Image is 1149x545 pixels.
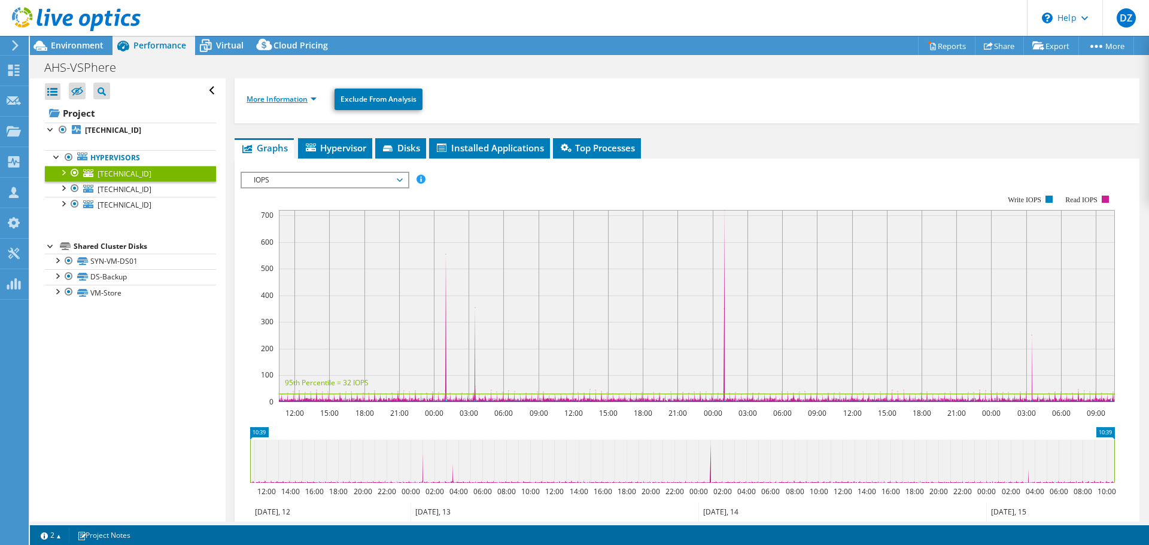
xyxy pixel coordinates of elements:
text: 06:00 [773,408,792,418]
text: 12:00 [285,408,304,418]
text: 12:00 [545,486,564,497]
span: Performance [133,39,186,51]
text: 08:00 [786,486,804,497]
text: 02:00 [713,486,732,497]
span: [TECHNICAL_ID] [98,200,151,210]
text: 08:00 [1074,486,1092,497]
text: 06:00 [494,408,513,418]
text: 03:00 [1017,408,1036,418]
text: 18:00 [634,408,652,418]
text: 22:00 [378,486,396,497]
span: Hypervisor [304,142,366,154]
a: More [1078,36,1134,55]
a: [TECHNICAL_ID] [45,123,216,138]
a: Hypervisors [45,150,216,166]
text: 02:00 [1002,486,1020,497]
text: 04:00 [449,486,468,497]
a: Project [45,103,216,123]
text: 21:00 [390,408,409,418]
text: 22:00 [953,486,972,497]
text: 14:00 [570,486,588,497]
text: 20:00 [929,486,948,497]
text: 06:00 [1052,408,1071,418]
text: 18:00 [913,408,931,418]
text: 00:00 [704,408,722,418]
text: Read IOPS [1066,196,1098,204]
span: Environment [51,39,104,51]
span: Disks [381,142,420,154]
text: Write IOPS [1008,196,1041,204]
text: 09:00 [1087,408,1105,418]
text: 500 [261,263,273,273]
text: 15:00 [878,408,896,418]
span: [TECHNICAL_ID] [98,169,151,179]
text: 21:00 [668,408,687,418]
a: SYN-VM-DS01 [45,254,216,269]
text: 95th Percentile = 32 IOPS [285,377,369,388]
text: 12:00 [257,486,276,497]
text: 21:00 [947,408,966,418]
text: 04:00 [737,486,756,497]
text: 03:00 [738,408,757,418]
a: Exclude From Analysis [335,89,422,110]
text: 04:00 [1026,486,1044,497]
a: 2 [32,528,69,543]
text: 0 [269,397,273,407]
text: 18:00 [905,486,924,497]
text: 22:00 [665,486,684,497]
a: Reports [918,36,975,55]
h1: AHS-VSPhere [39,61,135,74]
text: 200 [261,343,273,354]
text: 12:00 [834,486,852,497]
text: 00:00 [689,486,708,497]
a: [TECHNICAL_ID] [45,181,216,197]
text: 12:00 [843,408,862,418]
div: Shared Cluster Disks [74,239,216,254]
text: 600 [261,237,273,247]
text: 15:00 [599,408,618,418]
text: 20:00 [642,486,660,497]
text: 06:00 [761,486,780,497]
span: Cloud Pricing [273,39,328,51]
text: 02:00 [425,486,444,497]
text: 09:00 [530,408,548,418]
text: 100 [261,370,273,380]
a: [TECHNICAL_ID] [45,166,216,181]
text: 00:00 [402,486,420,497]
span: DZ [1117,8,1136,28]
text: 700 [261,210,273,220]
text: 16:00 [594,486,612,497]
a: DS-Backup [45,269,216,285]
span: [TECHNICAL_ID] [98,184,151,194]
a: VM-Store [45,285,216,300]
span: Graphs [241,142,288,154]
text: 400 [261,290,273,300]
span: Top Processes [559,142,635,154]
a: Project Notes [69,528,139,543]
text: 03:00 [460,408,478,418]
b: [TECHNICAL_ID] [85,125,141,135]
text: 18:00 [355,408,374,418]
a: More Information [247,94,317,104]
text: 00:00 [425,408,443,418]
text: 00:00 [982,408,1001,418]
text: 14:00 [281,486,300,497]
text: 08:00 [497,486,516,497]
text: 00:00 [977,486,996,497]
text: 09:00 [808,408,826,418]
text: 15:00 [320,408,339,418]
a: Export [1023,36,1079,55]
text: 18:00 [618,486,636,497]
svg: \n [1042,13,1053,23]
text: 10:00 [521,486,540,497]
text: 10:00 [1098,486,1116,497]
text: 06:00 [1050,486,1068,497]
text: 16:00 [881,486,900,497]
span: Installed Applications [435,142,544,154]
text: 14:00 [858,486,876,497]
text: 06:00 [473,486,492,497]
text: 18:00 [329,486,348,497]
text: 10:00 [810,486,828,497]
text: 16:00 [305,486,324,497]
text: 12:00 [564,408,583,418]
